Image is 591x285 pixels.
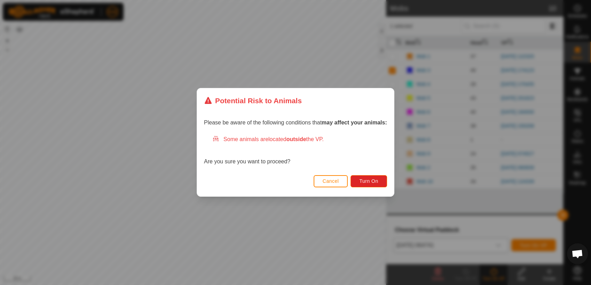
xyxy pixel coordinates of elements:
button: Turn On [351,175,387,187]
strong: may affect your animals: [322,120,387,126]
div: Potential Risk to Animals [204,95,302,106]
div: Are you sure you want to proceed? [204,136,387,166]
span: Please be aware of the following conditions that [204,120,387,126]
strong: outside [286,137,306,142]
div: Some animals are [212,136,387,144]
span: Turn On [360,179,378,184]
div: Open chat [567,243,588,264]
button: Cancel [314,175,348,187]
span: located the VP. [268,137,324,142]
span: Cancel [323,179,339,184]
